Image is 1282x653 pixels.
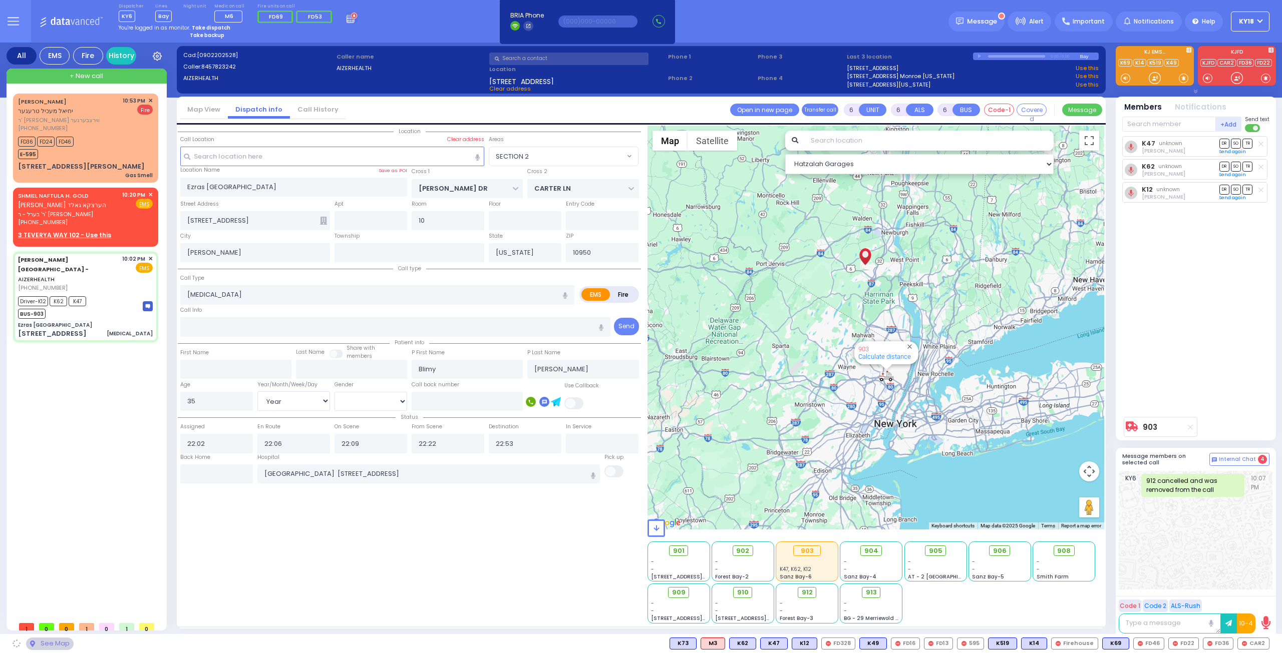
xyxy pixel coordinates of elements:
label: Fire units on call [257,4,336,10]
span: ר' [PERSON_NAME] ווירצבערגער [18,116,119,125]
span: ✕ [148,255,153,263]
div: K49 [859,637,887,649]
span: DR [1219,139,1229,148]
div: See map [26,637,73,650]
span: Bay [155,11,172,22]
label: KJFD [1198,50,1276,57]
span: DR [1219,162,1229,171]
label: Call Type [180,274,204,282]
span: - [651,558,654,565]
span: Sanz Bay-4 [844,573,876,580]
a: Map View [180,105,228,114]
span: 10:07 PM [1251,474,1267,497]
div: BLS [1102,637,1129,649]
label: Use Callback [564,382,599,390]
u: 3 TEVERYA WAY 102 - Use this [18,231,111,239]
span: - [844,607,847,614]
a: Open in new page [730,104,799,116]
span: - [715,558,718,565]
a: K12 [1142,186,1153,193]
span: FD53 [308,13,322,21]
div: EMS [40,47,70,65]
div: ALS [701,637,725,649]
img: message.svg [956,18,964,25]
span: 901 [673,546,685,556]
span: - [651,607,654,614]
span: Location [394,128,426,135]
span: unknown [1159,140,1182,147]
span: 4 [1258,455,1267,464]
button: KY18 [1231,12,1269,32]
img: red-radio-icon.svg [1056,641,1061,646]
span: M6 [225,12,233,20]
img: red-radio-icon.svg [1242,641,1247,646]
span: Yoel Friedrich [1142,170,1185,178]
label: From Scene [412,423,442,431]
label: AIZERHEALTH [183,74,333,83]
span: - [844,599,847,607]
img: Google [650,516,683,529]
img: message-box.svg [143,301,153,311]
span: TR [1242,185,1252,194]
button: ALS-Rush [1169,599,1202,612]
a: [STREET_ADDRESS][US_STATE] [847,81,930,89]
label: Last Name [296,348,325,356]
div: Firehouse [1051,637,1098,649]
div: K69 [1102,637,1129,649]
input: (000)000-00000 [558,16,637,28]
button: Code 2 [1143,599,1168,612]
a: SHMIEL NAFTULA H. GOLD [18,192,89,200]
div: Ezras [GEOGRAPHIC_DATA] [18,321,92,329]
span: [STREET_ADDRESS][PERSON_NAME] [651,573,746,580]
span: ✕ [148,191,153,199]
div: K519 [988,637,1017,649]
span: unknown [1158,163,1182,170]
span: Phone 2 [668,74,754,83]
label: Night unit [183,4,206,10]
label: P Last Name [527,349,560,357]
span: FD46 [56,137,74,147]
label: Caller name [337,53,486,61]
label: Street Address [180,200,219,208]
span: Bernard Babad [1142,193,1185,201]
a: Calculate distance [858,353,911,360]
label: Caller: [183,63,333,71]
label: State [489,232,503,240]
input: Search location here [180,147,485,166]
span: BRIA Phone [510,11,544,20]
span: 908 [1057,546,1071,556]
label: Areas [489,136,504,144]
img: red-radio-icon.svg [895,641,900,646]
strong: Take backup [190,32,224,39]
a: Open this area in Google Maps (opens a new window) [650,516,683,529]
button: BUS [952,104,980,116]
span: [PHONE_NUMBER] [18,124,68,132]
a: History [106,47,136,65]
a: [STREET_ADDRESS] Monroe [US_STATE] [847,72,954,81]
div: FD36 [1203,637,1233,649]
span: - [715,599,718,607]
span: - [972,565,975,573]
a: Use this [1076,72,1099,81]
label: Entry Code [566,200,594,208]
span: TR [1242,139,1252,148]
span: + New call [70,71,103,81]
span: 0 [99,623,114,630]
div: K73 [670,637,697,649]
span: - [715,607,718,614]
div: BLS [859,637,887,649]
span: KY6 [1125,474,1141,497]
a: Use this [1076,81,1099,89]
span: FD36 [18,137,36,147]
label: Fire [609,288,637,301]
span: SO [1231,185,1241,194]
span: 909 [672,587,686,597]
label: Dispatcher [119,4,144,10]
button: Drag Pegman onto the map to open Street View [1079,497,1099,517]
div: Gas Smell [125,172,153,179]
div: FD22 [1168,637,1199,649]
span: Internal Chat [1219,456,1256,463]
a: K49 [1164,59,1179,67]
a: KJFD [1200,59,1216,67]
label: Assigned [180,423,205,431]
